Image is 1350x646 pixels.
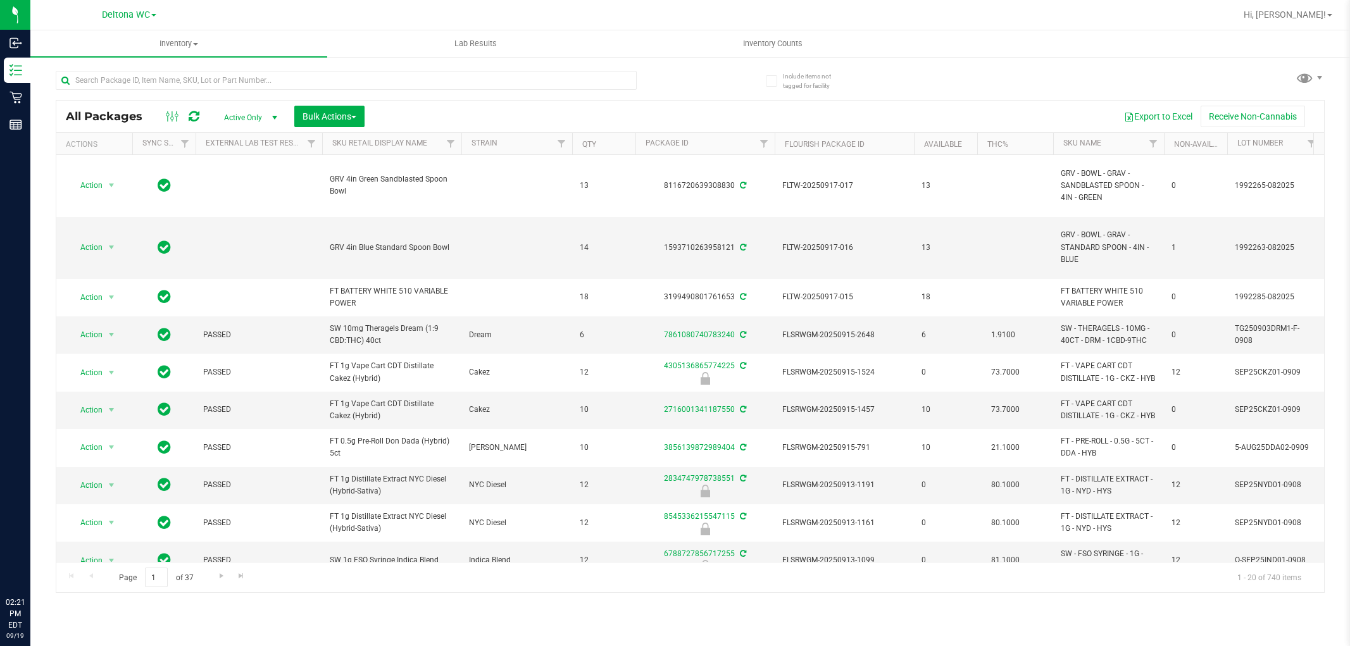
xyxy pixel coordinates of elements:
[69,438,103,456] span: Action
[582,140,596,149] a: Qty
[782,242,906,254] span: FLTW-20250917-016
[922,242,970,254] span: 13
[30,38,327,49] span: Inventory
[664,443,735,452] a: 3856139872989404
[1235,442,1315,454] span: 5-AUG25DDA02-0909
[104,552,120,569] span: select
[1061,168,1156,204] span: GRV - BOWL - GRAV - SANDBLASTED SPOON - 4IN - GREEN
[327,30,624,57] a: Lab Results
[580,366,628,378] span: 12
[634,485,777,497] div: Newly Received
[158,326,171,344] span: In Sync
[301,133,322,154] a: Filter
[922,517,970,529] span: 0
[985,476,1026,494] span: 80.1000
[634,560,777,573] div: Launch Hold
[1172,517,1220,529] span: 12
[1235,479,1315,491] span: SEP25NYD01-0908
[1235,323,1315,347] span: TG250903DRM1-F-0908
[330,435,454,459] span: FT 0.5g Pre-Roll Don Dada (Hybrid) 5ct
[108,568,204,587] span: Page of 37
[102,9,150,20] span: Deltona WC
[922,366,970,378] span: 0
[1235,554,1315,566] span: O-SEP25IND01-0908
[330,554,454,566] span: SW 1g FSO Syringe Indica Blend
[1172,291,1220,303] span: 0
[738,474,746,483] span: Sync from Compliance System
[203,329,315,341] span: PASSED
[738,405,746,414] span: Sync from Compliance System
[738,181,746,190] span: Sync from Compliance System
[580,291,628,303] span: 18
[69,289,103,306] span: Action
[203,442,315,454] span: PASSED
[664,361,735,370] a: 4305136865774225
[1172,442,1220,454] span: 0
[738,361,746,370] span: Sync from Compliance System
[782,442,906,454] span: FLSRWGM-20250915-791
[469,366,565,378] span: Cakez
[634,242,777,254] div: 1593710263958121
[66,140,127,149] div: Actions
[985,514,1026,532] span: 80.1000
[69,552,103,569] span: Action
[303,111,356,121] span: Bulk Actions
[104,476,120,494] span: select
[332,139,427,147] a: Sku Retail Display Name
[580,242,628,254] span: 14
[922,479,970,491] span: 0
[9,118,22,131] inline-svg: Reports
[469,442,565,454] span: [PERSON_NAME]
[212,568,230,585] a: Go to the next page
[1235,404,1315,416] span: SEP25CKZ01-0909
[469,554,565,566] span: Indica Blend
[1201,106,1305,127] button: Receive Non-Cannabis
[330,173,454,197] span: GRV 4in Green Sandblasted Spoon Bowl
[738,330,746,339] span: Sync from Compliance System
[922,291,970,303] span: 18
[69,239,103,256] span: Action
[987,140,1008,149] a: THC%
[1172,180,1220,192] span: 0
[1061,511,1156,535] span: FT - DISTILLATE EXTRACT - 1G - NYD - HYS
[1172,366,1220,378] span: 12
[206,139,305,147] a: External Lab Test Result
[1235,242,1315,254] span: 1992263-082025
[437,38,514,49] span: Lab Results
[203,517,315,529] span: PASSED
[441,133,461,154] a: Filter
[1235,366,1315,378] span: SEP25CKZ01-0909
[6,631,25,640] p: 09/19
[104,177,120,194] span: select
[6,597,25,631] p: 02:21 PM EDT
[783,71,846,90] span: Include items not tagged for facility
[1235,291,1315,303] span: 1992285-082025
[664,405,735,414] a: 2716001341187550
[69,326,103,344] span: Action
[158,476,171,494] span: In Sync
[1172,329,1220,341] span: 0
[9,37,22,49] inline-svg: Inbound
[782,479,906,491] span: FLSRWGM-20250913-1191
[985,326,1022,344] span: 1.9100
[104,239,120,256] span: select
[580,404,628,416] span: 10
[37,543,53,558] iframe: Resource center unread badge
[203,479,315,491] span: PASSED
[142,139,191,147] a: Sync Status
[551,133,572,154] a: Filter
[1061,323,1156,347] span: SW - THERAGELS - 10MG - 40CT - DRM - 1CBD-9THC
[330,511,454,535] span: FT 1g Distillate Extract NYC Diesel (Hybrid-Sativa)
[1061,473,1156,497] span: FT - DISTILLATE EXTRACT - 1G - NYD - HYS
[330,323,454,347] span: SW 10mg Theragels Dream (1:9 CBD:THC) 40ct
[782,404,906,416] span: FLSRWGM-20250915-1457
[754,133,775,154] a: Filter
[1174,140,1230,149] a: Non-Available
[13,545,51,583] iframe: Resource center
[1301,133,1322,154] a: Filter
[922,404,970,416] span: 10
[9,64,22,77] inline-svg: Inventory
[1061,360,1156,384] span: FT - VAPE CART CDT DISTILLATE - 1G - CKZ - HYB
[158,438,171,456] span: In Sync
[469,517,565,529] span: NYC Diesel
